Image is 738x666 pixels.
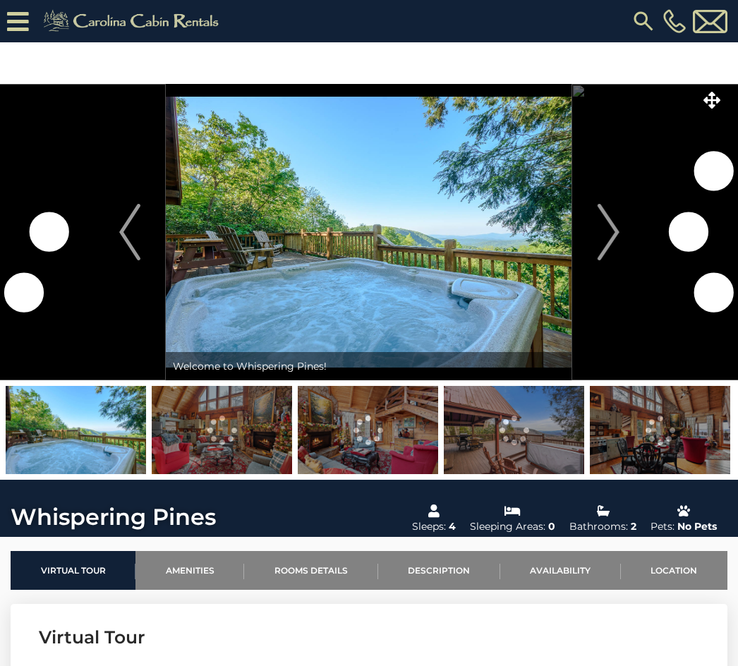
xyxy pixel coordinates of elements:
div: Welcome to Whispering Pines! [166,352,571,380]
img: 163277337 [6,386,146,474]
h3: Virtual Tour [39,625,699,650]
img: Khaki-logo.png [36,7,231,35]
img: arrow [119,204,140,260]
a: Amenities [135,551,244,590]
img: 163457697 [152,386,292,474]
a: Location [621,551,727,590]
a: Availability [500,551,621,590]
a: Virtual Tour [11,551,135,590]
img: 163457710 [298,386,438,474]
img: arrow [598,204,619,260]
img: 163457718 [444,386,584,474]
button: Previous [94,84,167,380]
a: [PHONE_NUMBER] [660,9,689,33]
button: Next [572,84,645,380]
img: 163457705 [590,386,730,474]
a: Rooms Details [244,551,377,590]
a: Description [378,551,500,590]
img: search-regular.svg [631,8,656,34]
